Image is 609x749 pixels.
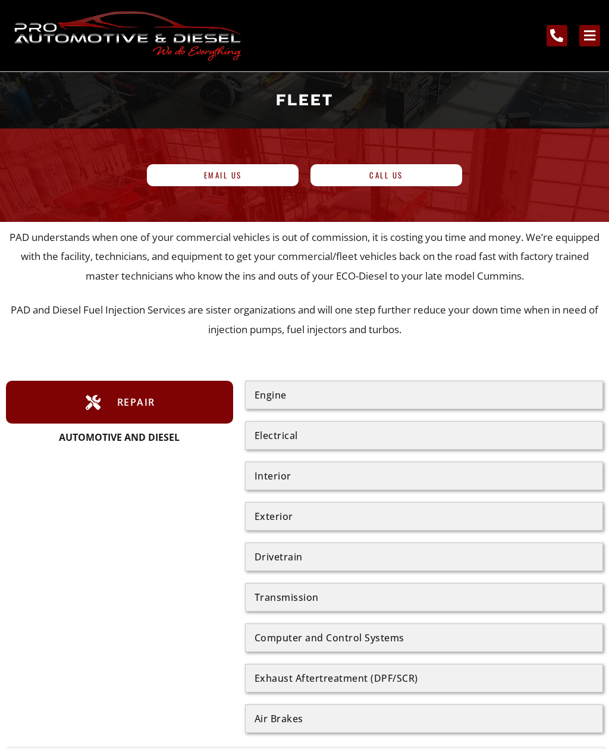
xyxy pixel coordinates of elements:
div: Interior [255,471,594,481]
div: Exterior [255,512,594,521]
a: pro automotive and diesel home page [9,9,246,62]
a: call us [310,164,462,186]
div: Engine [255,390,594,400]
img: Logo for "Pro Automotive & Diesel" with a red outline of a car above the text and the slogan "We ... [9,9,246,62]
div: Drivetrain [255,552,594,562]
a: main navigation menu [579,25,600,46]
a: call the shop [547,25,567,46]
a: Email us [147,164,299,186]
h1: Fleet [6,81,603,120]
span: Email us [204,171,242,179]
p: PAD understands when one of your commercial vehicles is out of commission, it is costing you time... [6,228,603,286]
div: Transmission [255,593,594,602]
div: Computer and Control Systems [255,633,594,643]
p: PAD and Diesel Fuel Injection Services are sister organizations and will one step further reduce ... [6,300,603,339]
div: Automotive and Diesel [6,433,233,442]
span: call us [369,171,403,179]
div: Exhaust Aftertreatment (DPF/SCR) [255,673,594,683]
div: Air Brakes [255,714,594,723]
div: Electrical [255,431,594,440]
span: Repair [114,393,155,412]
